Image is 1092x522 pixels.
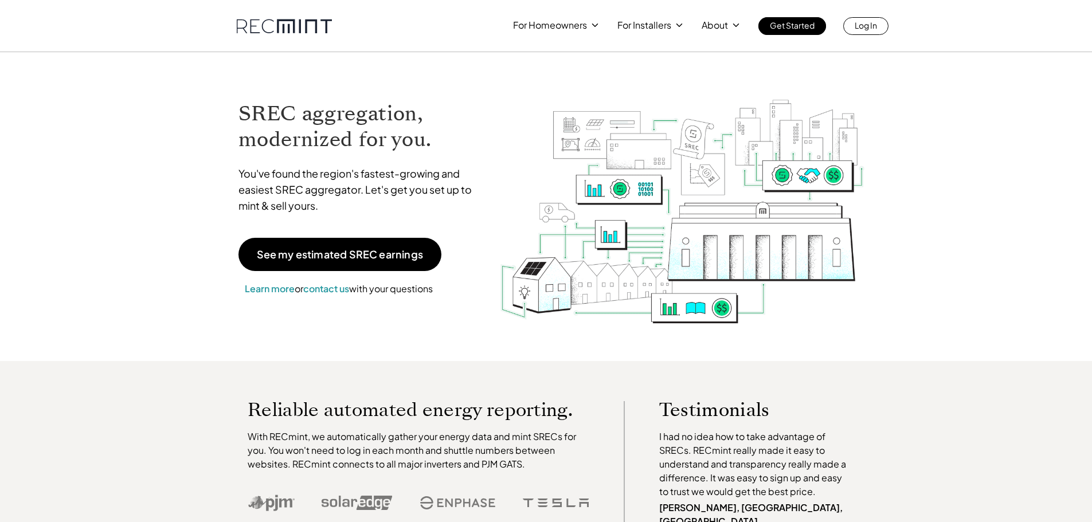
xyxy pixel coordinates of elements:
p: I had no idea how to take advantage of SRECs. RECmint really made it easy to understand and trans... [659,430,852,499]
p: You've found the region's fastest-growing and easiest SREC aggregator. Let's get you set up to mi... [238,166,483,214]
h1: SREC aggregation, modernized for you. [238,101,483,152]
p: About [702,17,728,33]
a: Learn more [245,282,295,295]
a: Log In [843,17,889,35]
p: With RECmint, we automatically gather your energy data and mint SRECs for you. You won't need to ... [248,430,589,471]
p: For Installers [617,17,671,33]
p: Log In [855,17,877,33]
p: Get Started [770,17,815,33]
p: Testimonials [659,401,830,418]
p: For Homeowners [513,17,587,33]
p: Reliable automated energy reporting. [248,401,589,418]
a: Get Started [758,17,826,35]
a: See my estimated SREC earnings [238,238,441,271]
img: RECmint value cycle [499,69,865,327]
a: contact us [303,282,349,295]
p: or with your questions [238,281,439,296]
p: See my estimated SREC earnings [257,249,423,260]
